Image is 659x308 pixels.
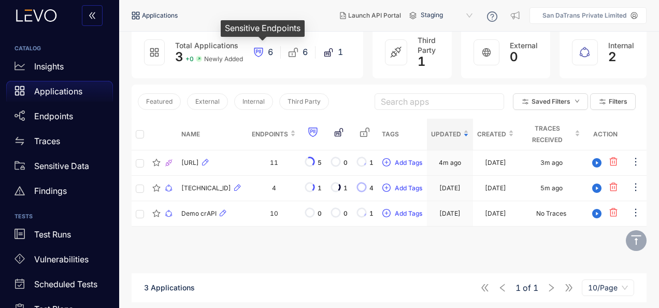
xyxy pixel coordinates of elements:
button: play-circle [589,205,605,222]
span: Third Party [288,98,321,105]
p: San DaTrans Private Limited [542,12,626,19]
span: 3 Applications [144,283,195,292]
div: [DATE] [485,185,506,192]
span: Featured [146,98,173,105]
span: 0 [318,210,322,217]
div: [DATE] [439,185,461,192]
span: warning [15,186,25,196]
button: plus-circleAdd Tags [382,180,423,197]
span: 0 [510,50,518,64]
span: Add Tags [395,210,422,217]
div: [DATE] [439,210,461,217]
th: Created [473,119,518,150]
th: Action [584,119,626,150]
button: Featured [138,93,181,110]
th: Tags [378,119,427,150]
div: [DATE] [485,210,506,217]
button: Third Party [279,93,329,110]
span: star [152,159,161,167]
button: ellipsis [630,180,641,197]
a: Test Runs [6,225,113,249]
span: 4 [369,185,374,192]
button: ellipsis [630,205,641,222]
span: External [510,41,538,50]
span: Filters [609,98,627,105]
span: [TECHNICAL_ID] [181,185,231,192]
span: + 0 [185,55,194,63]
span: Launch API Portal [348,12,401,19]
span: Applications [142,12,178,19]
span: 0 [343,159,348,166]
button: Launch API Portal [332,7,409,24]
span: ellipsis [631,207,641,219]
span: Staging [421,7,475,24]
th: Name [177,119,248,150]
div: 5m ago [540,185,563,192]
span: 1 [418,54,426,69]
span: down [575,99,580,104]
th: Endpoints [248,119,300,150]
span: swap [15,136,25,146]
span: vertical-align-top [630,234,642,246]
button: play-circle [589,180,605,197]
td: 11 [248,150,300,176]
button: ellipsis [630,155,641,171]
span: Created [477,129,506,140]
span: 10/Page [588,280,628,296]
button: plus-circleAdd Tags [382,205,423,222]
span: Add Tags [395,185,422,192]
button: Internal [234,93,273,110]
td: 4 [248,176,300,201]
span: External [195,98,220,105]
span: play-circle [589,209,605,218]
p: Findings [34,186,67,195]
p: Scheduled Tests [34,279,97,289]
span: play-circle [589,158,605,167]
span: Newly Added [204,55,243,63]
span: star [152,184,161,192]
a: Insights [6,56,113,81]
span: 1 [515,283,521,292]
span: Endpoints [252,129,288,140]
div: 4m ago [439,159,461,166]
p: Test Runs [34,230,71,239]
span: Add Tags [395,159,422,166]
span: Third Party [418,36,436,54]
button: Saved Filtersdown [513,93,588,110]
div: [DATE] [485,159,506,166]
p: Endpoints [34,111,73,121]
p: Insights [34,62,64,71]
button: plus-circleAdd Tags [382,155,423,171]
span: star [152,209,161,218]
span: play-circle [589,184,605,193]
span: Traces Received [522,123,572,146]
p: Vulnerabilities [34,255,89,264]
span: 1 [318,185,322,192]
button: Filters [590,93,636,110]
span: ellipsis [631,182,641,194]
span: of [515,283,538,292]
span: plus-circle [382,158,391,167]
span: ellipsis [631,157,641,169]
th: Traces Received [518,119,584,150]
span: Internal [608,41,634,50]
span: plus-circle [382,209,391,218]
div: 3m ago [540,159,563,166]
a: Applications [6,81,113,106]
h6: CATALOG [15,46,105,52]
span: [URL] [181,159,199,166]
span: Total Applications [175,41,238,50]
span: 1 [369,159,374,166]
span: plus-circle [382,184,391,193]
a: Traces [6,131,113,156]
a: Vulnerabilities [6,249,113,274]
p: Sensitive Data [34,161,89,171]
span: 6 [303,47,308,57]
span: 6 [268,47,273,57]
div: No Traces [536,210,566,217]
button: double-left [82,5,103,26]
div: Sensitive Endpoints [221,20,305,37]
span: 1 [533,283,538,292]
span: 5 [318,159,322,166]
span: 1 [369,210,374,217]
